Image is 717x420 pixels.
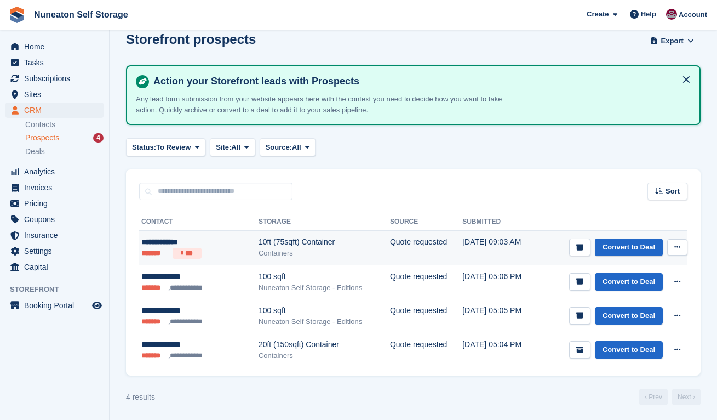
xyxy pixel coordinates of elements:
[595,307,663,325] a: Convert to Deal
[5,196,104,211] a: menu
[24,298,90,313] span: Booking Portal
[259,236,390,248] div: 10ft (75sqft) Container
[5,55,104,70] a: menu
[24,259,90,275] span: Capital
[259,271,390,282] div: 100 sqft
[24,164,90,179] span: Analytics
[259,350,390,361] div: Containers
[390,333,462,367] td: Quote requested
[5,103,104,118] a: menu
[24,212,90,227] span: Coupons
[24,196,90,211] span: Pricing
[641,9,656,20] span: Help
[5,87,104,102] a: menu
[90,299,104,312] a: Preview store
[462,265,537,299] td: [DATE] 05:06 PM
[292,142,301,153] span: All
[25,132,104,144] a: Prospects 4
[595,239,663,257] a: Convert to Deal
[93,133,104,143] div: 4
[587,9,609,20] span: Create
[216,142,231,153] span: Site:
[132,142,156,153] span: Status:
[231,142,240,153] span: All
[666,186,680,197] span: Sort
[5,228,104,243] a: menu
[259,339,390,350] div: 20ft (150sqft) Container
[5,39,104,54] a: menu
[462,333,537,367] td: [DATE] 05:04 PM
[30,5,133,24] a: Nuneaton Self Storage
[595,273,663,291] a: Convert to Deal
[666,9,677,20] img: Chris Palmer
[5,298,104,313] a: menu
[390,213,462,231] th: Source
[24,71,90,86] span: Subscriptions
[24,55,90,70] span: Tasks
[149,75,691,88] h4: Action your Storefront leads with Prospects
[266,142,292,153] span: Source:
[24,87,90,102] span: Sites
[5,212,104,227] a: menu
[24,180,90,195] span: Invoices
[259,316,390,327] div: Nuneaton Self Storage - Editions
[126,138,205,156] button: Status: To Review
[139,213,259,231] th: Contact
[639,389,668,405] a: Previous
[259,282,390,293] div: Nuneaton Self Storage - Editions
[156,142,191,153] span: To Review
[24,39,90,54] span: Home
[259,248,390,259] div: Containers
[10,284,109,295] span: Storefront
[661,36,684,47] span: Export
[25,120,104,130] a: Contacts
[259,305,390,316] div: 100 sqft
[9,7,25,23] img: stora-icon-8386f47178a22dfd0bd8f6a31ec36ba5ce8667c1dd55bd0f319d3a0aa187defe.svg
[259,213,390,231] th: Storage
[390,265,462,299] td: Quote requested
[260,138,316,156] button: Source: All
[462,299,537,333] td: [DATE] 05:05 PM
[210,138,255,156] button: Site: All
[136,94,519,115] p: Any lead form submission from your website appears here with the context you need to decide how y...
[672,389,701,405] a: Next
[390,299,462,333] td: Quote requested
[126,32,256,47] h1: Storefront prospects
[24,243,90,259] span: Settings
[648,32,696,50] button: Export
[637,389,703,405] nav: Page
[679,9,707,20] span: Account
[24,228,90,243] span: Insurance
[25,133,59,143] span: Prospects
[5,259,104,275] a: menu
[5,180,104,195] a: menu
[24,103,90,118] span: CRM
[462,213,537,231] th: Submitted
[390,231,462,265] td: Quote requested
[25,146,45,157] span: Deals
[462,231,537,265] td: [DATE] 09:03 AM
[5,164,104,179] a: menu
[5,71,104,86] a: menu
[25,146,104,157] a: Deals
[595,341,663,359] a: Convert to Deal
[126,391,155,403] div: 4 results
[5,243,104,259] a: menu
